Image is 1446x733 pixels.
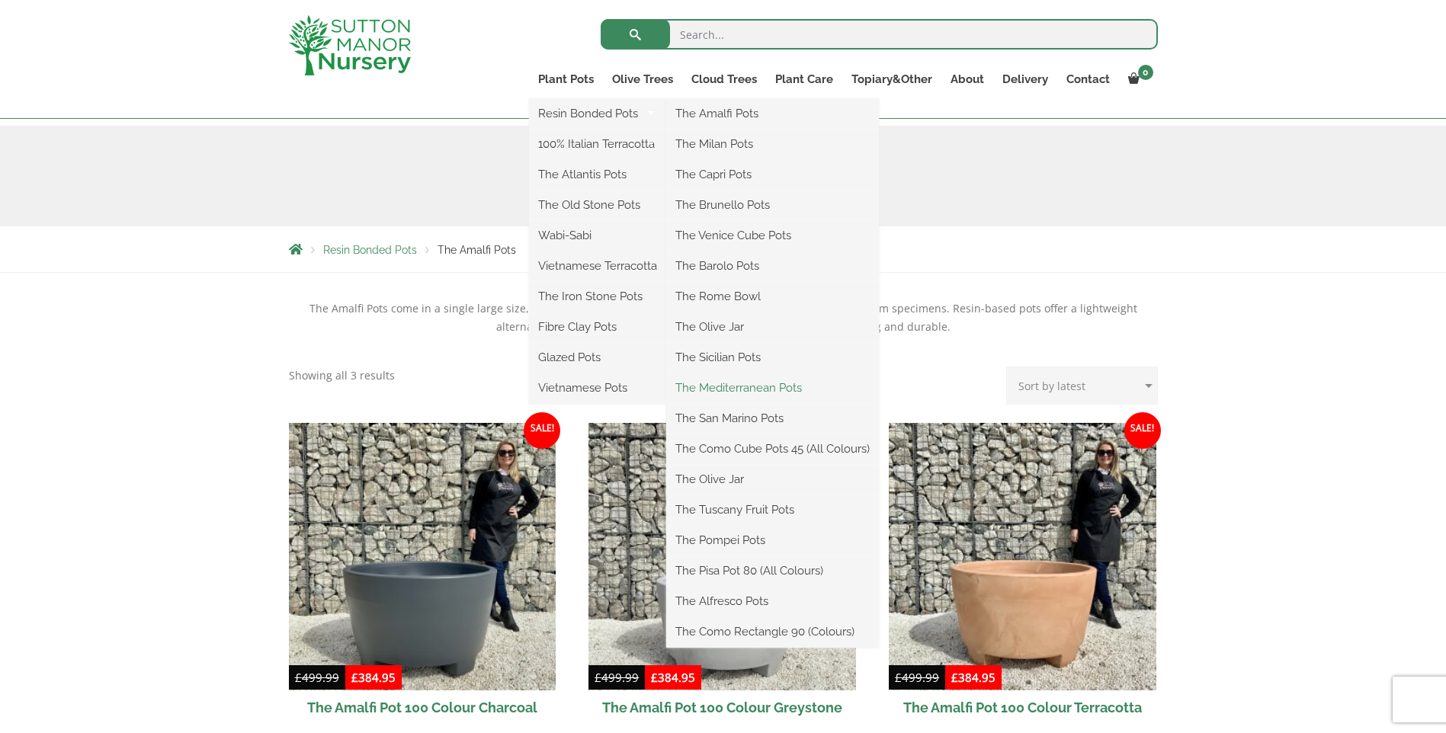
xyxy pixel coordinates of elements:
span: £ [295,670,302,685]
a: Sale! The Amalfi Pot 100 Colour Terracotta [889,423,1156,725]
img: logo [289,15,411,75]
h1: The Amalfi Pots [289,162,1158,190]
a: The Atlantis Pots [529,163,666,186]
a: The Como Rectangle 90 (Colours) [666,620,879,643]
bdi: 384.95 [651,670,695,685]
img: The Amalfi Pot 100 Colour Terracotta [889,423,1156,690]
bdi: 499.99 [895,670,939,685]
h2: The Amalfi Pot 100 Colour Terracotta [889,690,1156,725]
a: The Capri Pots [666,163,879,186]
bdi: 499.99 [295,670,339,685]
a: Wabi-Sabi [529,224,666,247]
a: The Tuscany Fruit Pots [666,498,879,521]
a: Vietnamese Pots [529,376,666,399]
a: The Barolo Pots [666,254,879,277]
nav: Breadcrumbs [289,243,1158,255]
a: Plant Pots [529,69,603,90]
a: 0 [1119,69,1158,90]
a: Resin Bonded Pots [529,102,666,125]
a: The Olive Jar [666,468,879,491]
a: The Pompei Pots [666,529,879,552]
span: £ [595,670,601,685]
bdi: 499.99 [595,670,639,685]
span: Sale! [1124,412,1161,449]
bdi: 384.95 [951,670,996,685]
img: The Amalfi Pot 100 Colour Greystone [588,423,856,690]
a: The Como Cube Pots 45 (All Colours) [666,437,879,460]
span: £ [951,670,958,685]
a: Fibre Clay Pots [529,315,666,338]
a: The Iron Stone Pots [529,285,666,308]
a: The Olive Jar [666,315,879,338]
a: The San Marino Pots [666,407,879,430]
a: Delivery [993,69,1057,90]
h2: The Amalfi Pot 100 Colour Greystone [588,690,856,725]
p: The Amalfi Pots come in a single large size, designed specifically for bigger, gnarled trees and ... [289,299,1158,336]
a: 100% Italian Terracotta [529,133,666,155]
a: The Brunello Pots [666,194,879,216]
a: The Amalfi Pots [666,102,879,125]
p: Showing all 3 results [289,366,395,385]
a: Contact [1057,69,1119,90]
span: £ [895,670,902,685]
a: The Alfresco Pots [666,590,879,613]
bdi: 384.95 [351,670,396,685]
span: 0 [1138,65,1153,80]
a: The Sicilian Pots [666,346,879,369]
a: About [941,69,993,90]
span: The Amalfi Pots [438,244,516,256]
a: The Venice Cube Pots [666,224,879,247]
span: Sale! [524,412,560,449]
a: The Old Stone Pots [529,194,666,216]
a: Plant Care [766,69,842,90]
span: £ [651,670,658,685]
a: The Mediterranean Pots [666,376,879,399]
input: Search... [601,19,1158,50]
a: Topiary&Other [842,69,941,90]
select: Shop order [1006,366,1158,405]
a: Olive Trees [603,69,682,90]
a: Vietnamese Terracotta [529,254,666,277]
h2: The Amalfi Pot 100 Colour Charcoal [289,690,556,725]
span: £ [351,670,358,685]
a: Glazed Pots [529,346,666,369]
a: The Rome Bowl [666,285,879,308]
a: The Milan Pots [666,133,879,155]
a: The Pisa Pot 80 (All Colours) [666,559,879,582]
a: Sale! The Amalfi Pot 100 Colour Charcoal [289,423,556,725]
a: Sale! The Amalfi Pot 100 Colour Greystone [588,423,856,725]
a: Resin Bonded Pots [323,244,417,256]
a: Cloud Trees [682,69,766,90]
img: The Amalfi Pot 100 Colour Charcoal [289,423,556,690]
